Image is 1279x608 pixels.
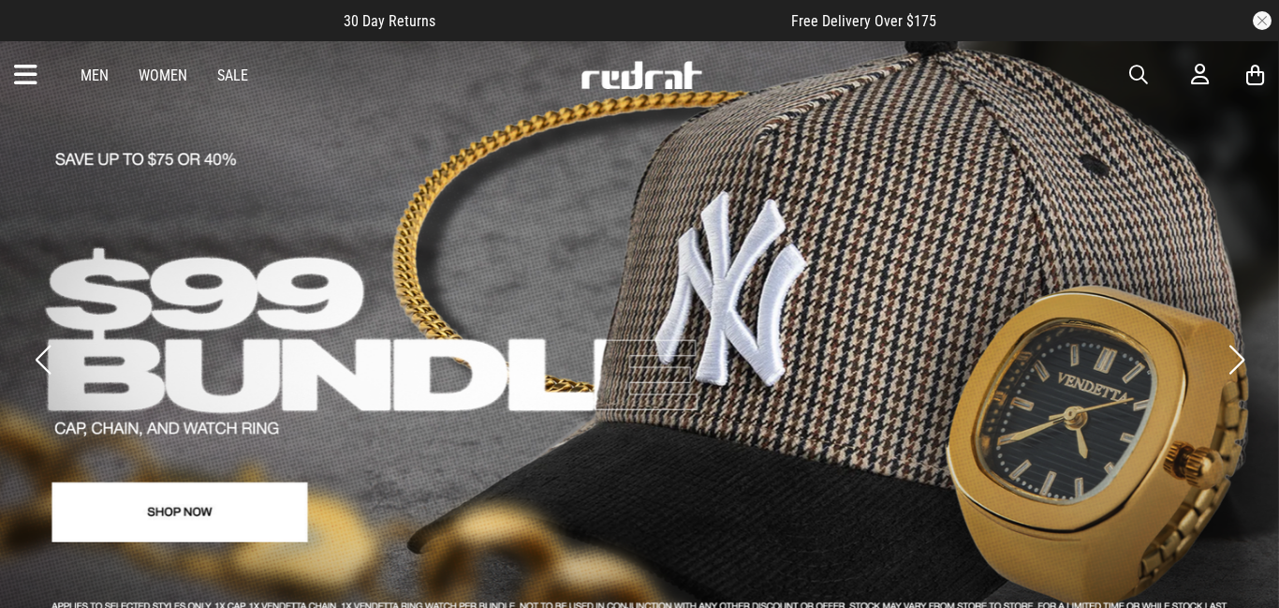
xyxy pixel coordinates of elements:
[139,67,187,84] a: Women
[791,12,936,30] span: Free Delivery Over $175
[344,12,435,30] span: 30 Day Returns
[580,61,703,89] img: Redrat logo
[30,339,55,380] button: Previous slide
[81,67,109,84] a: Men
[1224,339,1249,380] button: Next slide
[217,67,248,84] a: Sale
[473,11,754,30] iframe: Customer reviews powered by Trustpilot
